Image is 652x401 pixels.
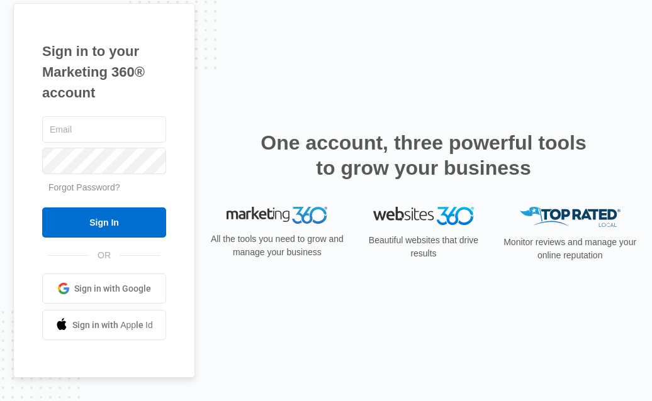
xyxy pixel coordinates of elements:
[89,249,120,262] span: OR
[227,207,327,224] img: Marketing 360
[42,273,166,304] a: Sign in with Google
[373,207,474,225] img: Websites 360
[42,207,166,238] input: Sign In
[42,116,166,143] input: Email
[42,310,166,340] a: Sign in with Apple Id
[72,319,153,332] span: Sign in with Apple Id
[208,233,346,259] p: All the tools you need to grow and manage your business
[42,41,166,103] h1: Sign in to your Marketing 360® account
[520,207,621,228] img: Top Rated Local
[48,182,120,192] a: Forgot Password?
[74,282,151,295] span: Sign in with Google
[355,234,493,260] p: Beautiful websites that drive results
[257,130,590,180] h2: One account, three powerful tools to grow your business
[501,236,639,262] p: Monitor reviews and manage your online reputation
